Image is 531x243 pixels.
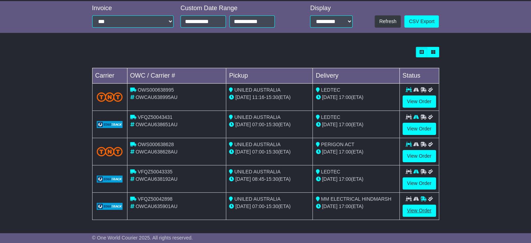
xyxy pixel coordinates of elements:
span: [DATE] [235,149,251,155]
img: TNT_Domestic.png [97,92,123,102]
span: 17:00 [339,203,351,209]
div: - (ETA) [229,148,310,156]
span: LEDTEC [321,114,340,120]
img: GetCarrierServiceLogo [97,176,123,183]
span: 07:00 [252,203,264,209]
span: OWCAU638651AU [135,122,177,127]
span: 17:00 [339,94,351,100]
span: UNILED AUSTRALIA [234,142,280,147]
div: - (ETA) [229,121,310,128]
span: 11:16 [252,94,264,100]
span: 17:00 [339,122,351,127]
span: [DATE] [322,176,337,182]
div: - (ETA) [229,94,310,101]
button: Refresh [375,15,401,28]
span: 15:30 [266,176,278,182]
div: Invoice [92,5,174,12]
span: OWS000638628 [138,142,174,147]
td: Carrier [92,68,127,84]
img: GetCarrierServiceLogo [97,203,123,210]
img: GetCarrierServiceLogo [97,121,123,128]
span: [DATE] [322,149,337,155]
div: - (ETA) [229,176,310,183]
span: © One World Courier 2025. All rights reserved. [92,235,193,241]
span: [DATE] [235,203,251,209]
img: TNT_Domestic.png [97,147,123,156]
span: LEDTEC [321,87,340,93]
a: View Order [403,123,436,135]
span: VFQZ50043431 [138,114,172,120]
span: UNILED AUSTRALIA [234,114,280,120]
span: VFQZ50042898 [138,196,172,202]
div: (ETA) [316,148,396,156]
a: CSV Export [404,15,439,28]
span: 15:30 [266,122,278,127]
a: View Order [403,205,436,217]
td: Status [399,68,439,84]
span: OWCAU638192AU [135,176,177,182]
span: UNILED AUSTRALIA [234,196,280,202]
span: OWCAU638995AU [135,94,177,100]
td: Pickup [226,68,313,84]
span: [DATE] [235,94,251,100]
span: 17:00 [339,176,351,182]
div: (ETA) [316,121,396,128]
span: [DATE] [235,122,251,127]
span: [DATE] [322,94,337,100]
a: View Order [403,95,436,108]
div: - (ETA) [229,203,310,210]
span: OWS000638995 [138,87,174,93]
a: View Order [403,150,436,162]
td: Delivery [313,68,399,84]
span: 08:45 [252,176,264,182]
div: (ETA) [316,94,396,101]
div: Custom Date Range [180,5,292,12]
span: [DATE] [322,203,337,209]
span: 15:30 [266,203,278,209]
span: [DATE] [235,176,251,182]
td: OWC / Carrier # [127,68,226,84]
div: (ETA) [316,176,396,183]
span: 07:00 [252,149,264,155]
span: VFQZ50043335 [138,169,172,174]
span: 07:00 [252,122,264,127]
span: OWCAU635901AU [135,203,177,209]
span: LEDTEC [321,169,340,174]
span: UNILED AUSTRALIA [234,87,280,93]
span: 15:30 [266,149,278,155]
div: Display [310,5,353,12]
span: 15:30 [266,94,278,100]
span: OWCAU638628AU [135,149,177,155]
span: 17:00 [339,149,351,155]
span: [DATE] [322,122,337,127]
span: UNILED AUSTRALIA [234,169,280,174]
a: View Order [403,177,436,190]
span: PERIGON ACT [321,142,354,147]
div: (ETA) [316,203,396,210]
span: MM ELECTRICAL HINDMARSH [321,196,391,202]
